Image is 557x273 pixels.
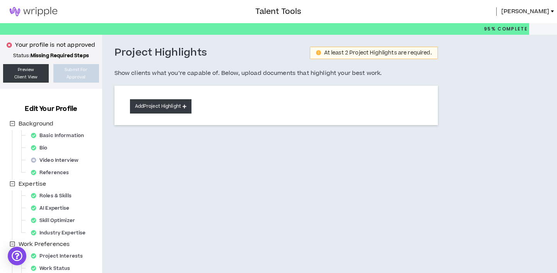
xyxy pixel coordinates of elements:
[130,99,191,114] button: AddProject Highlight
[8,247,26,265] div: Open Intercom Messenger
[501,7,549,16] span: [PERSON_NAME]
[324,50,432,56] div: At least 2 Project Highlights are required.
[31,52,89,59] strong: Missing Required Steps
[19,120,53,128] span: Background
[19,180,46,188] span: Expertise
[114,69,438,78] h5: Show clients what you’re capable of. Below, upload documents that highlight your best work.
[10,241,15,247] span: minus-square
[17,240,71,249] span: Work Preferences
[17,180,48,189] span: Expertise
[28,155,86,166] div: Video Interview
[22,104,80,114] h3: Edit Your Profile
[28,215,83,226] div: Skill Optimizer
[496,25,528,32] span: Complete
[28,227,93,238] div: Industry Expertise
[17,119,55,129] span: Background
[3,53,99,59] p: Status:
[28,142,55,153] div: Bio
[53,64,99,83] button: Submit ForApproval
[484,23,528,35] p: 95%
[28,251,91,261] div: Project Interests
[28,167,77,178] div: References
[3,64,49,83] a: PreviewClient View
[114,46,207,59] h3: Project Highlights
[255,6,301,17] h3: Talent Tools
[28,130,92,141] div: Basic Information
[316,50,321,55] span: exclamation-circle
[10,121,15,126] span: minus-square
[19,240,70,248] span: Work Preferences
[10,181,15,187] span: minus-square
[28,203,77,214] div: AI Expertise
[28,190,79,201] div: Roles & Skills
[15,41,95,49] p: Your profile is not approved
